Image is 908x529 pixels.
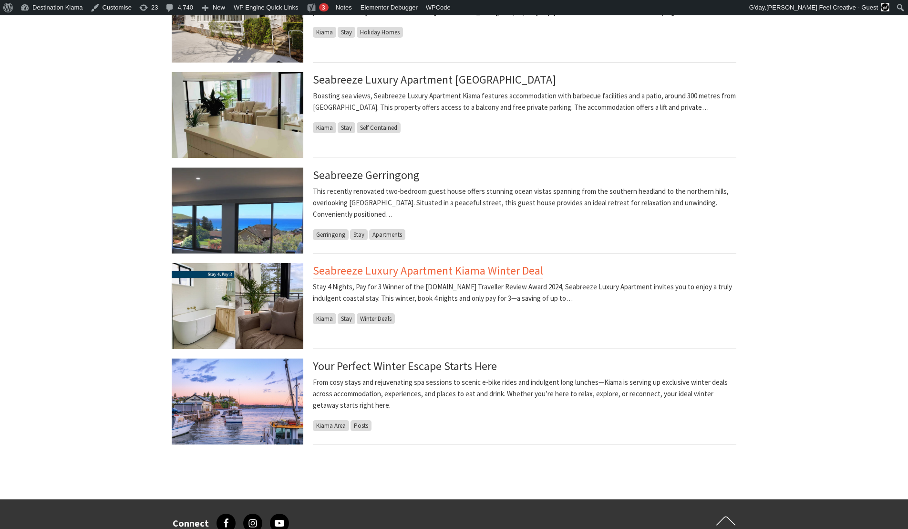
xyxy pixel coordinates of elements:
span: Winter Deals [357,313,395,324]
p: Boasting sea views, Seabreeze Luxury Apartment Kiama features accommodation with barbecue facilit... [313,90,736,113]
a: Your Perfect Winter Escape Starts Here [313,359,497,373]
span: Apartments [369,229,405,240]
span: Stay [338,122,355,133]
a: Seabreeze Luxury Apartment Kiama Winter Deal [313,263,543,278]
p: From cosy stays and rejuvenating spa sessions to scenic e-bike rides and indulgent long lunches—K... [313,377,736,411]
span: Gerringong [313,229,349,240]
span: Kiama [313,122,336,133]
span: Posts [351,420,371,431]
img: View [172,168,303,254]
a: Seabreeze Luxury Apartment [GEOGRAPHIC_DATA] [313,72,556,87]
span: Kiama [313,313,336,324]
a: Seabreeze Gerringong [313,168,420,182]
span: Kiama Area [313,420,349,431]
span: Stay [338,313,355,324]
span: 3 [322,4,325,11]
span: Self Contained [357,122,401,133]
p: This recently renovated two-bedroom guest house offers stunning ocean vistas spanning from the so... [313,186,736,220]
span: Kiama [313,27,336,38]
span: Stay [338,27,355,38]
span: [PERSON_NAME] Feel Creative - Guest [766,4,878,11]
h3: Connect [173,518,209,529]
span: Holiday Homes [357,27,403,38]
p: Stay 4 Nights, Pay for 3 Winner of the [DOMAIN_NAME] Traveller Review Award 2024, Seabreeze Luxur... [313,281,736,304]
span: Stay [350,229,368,240]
